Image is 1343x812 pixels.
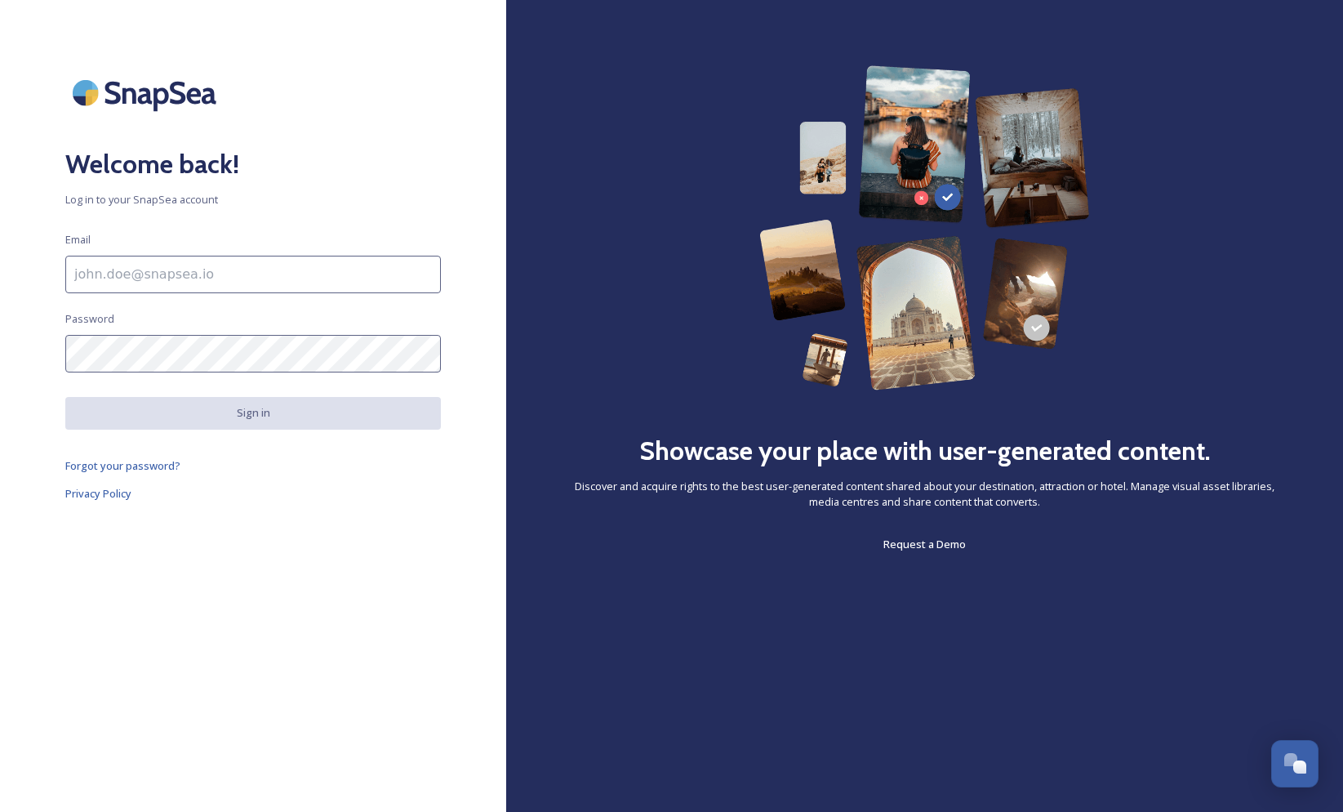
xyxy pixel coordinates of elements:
[759,65,1091,390] img: 63b42ca75bacad526042e722_Group%20154-p-800.png
[883,537,966,551] span: Request a Demo
[1271,740,1319,787] button: Open Chat
[639,431,1211,471] h2: Showcase your place with user-generated content.
[65,192,441,207] span: Log in to your SnapSea account
[571,479,1278,510] span: Discover and acquire rights to the best user-generated content shared about your destination, att...
[65,397,441,429] button: Sign in
[65,311,114,327] span: Password
[65,456,441,475] a: Forgot your password?
[65,145,441,184] h2: Welcome back!
[65,458,180,473] span: Forgot your password?
[65,256,441,293] input: john.doe@snapsea.io
[65,65,229,120] img: SnapSea Logo
[65,484,441,503] a: Privacy Policy
[883,534,966,554] a: Request a Demo
[65,232,91,248] span: Email
[65,486,131,501] span: Privacy Policy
